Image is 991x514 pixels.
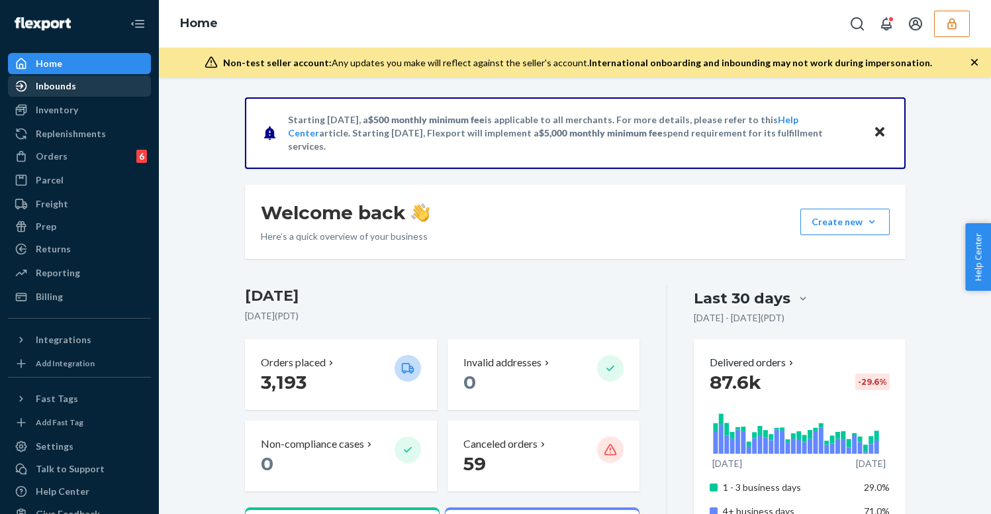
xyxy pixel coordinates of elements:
[800,209,890,235] button: Create new
[136,150,147,163] div: 6
[8,329,151,350] button: Integrations
[8,123,151,144] a: Replenishments
[36,358,95,369] div: Add Integration
[36,127,106,140] div: Replenishments
[8,53,151,74] a: Home
[124,11,151,37] button: Close Navigation
[873,11,900,37] button: Open notifications
[448,339,639,410] button: Invalid addresses 0
[8,481,151,502] a: Help Center
[855,374,890,390] div: -29.6 %
[448,421,639,491] button: Canceled orders 59
[36,290,63,303] div: Billing
[8,146,151,167] a: Orders6
[8,76,151,97] a: Inbounds
[411,203,430,222] img: hand-wave emoji
[245,285,640,307] h3: [DATE]
[902,11,929,37] button: Open account menu
[710,371,761,393] span: 87.6k
[8,99,151,121] a: Inventory
[463,437,538,452] p: Canceled orders
[36,103,78,117] div: Inventory
[36,174,64,187] div: Parcel
[8,216,151,237] a: Prep
[8,415,151,431] a: Add Fast Tag
[36,440,73,453] div: Settings
[36,392,78,405] div: Fast Tags
[694,311,784,325] p: [DATE] - [DATE] ( PDT )
[261,371,307,393] span: 3,193
[8,458,151,480] a: Talk to Support
[36,266,80,280] div: Reporting
[36,333,91,346] div: Integrations
[223,56,932,70] div: Any updates you make will reflect against the seller's account.
[8,356,151,372] a: Add Integration
[36,197,68,211] div: Freight
[245,309,640,323] p: [DATE] ( PDT )
[368,114,485,125] span: $500 monthly minimum fee
[261,201,430,225] h1: Welcome back
[8,262,151,283] a: Reporting
[710,355,796,370] button: Delivered orders
[463,371,476,393] span: 0
[261,355,326,370] p: Orders placed
[261,452,273,475] span: 0
[965,223,991,291] button: Help Center
[36,79,76,93] div: Inbounds
[856,457,886,470] p: [DATE]
[261,230,430,243] p: Here’s a quick overview of your business
[180,16,218,30] a: Home
[539,127,663,138] span: $5,000 monthly minimum fee
[712,457,742,470] p: [DATE]
[864,482,890,493] span: 29.0%
[463,452,486,475] span: 59
[8,436,151,457] a: Settings
[871,123,888,142] button: Close
[589,57,932,68] span: International onboarding and inbounding may not work during impersonation.
[8,286,151,307] a: Billing
[169,5,228,43] ol: breadcrumbs
[36,462,105,476] div: Talk to Support
[36,485,89,498] div: Help Center
[36,242,71,256] div: Returns
[15,17,71,30] img: Flexport logo
[245,421,437,491] button: Non-compliance cases 0
[36,57,62,70] div: Home
[8,193,151,215] a: Freight
[245,339,437,410] button: Orders placed 3,193
[8,170,151,191] a: Parcel
[36,150,68,163] div: Orders
[463,355,542,370] p: Invalid addresses
[844,11,871,37] button: Open Search Box
[8,238,151,260] a: Returns
[223,57,332,68] span: Non-test seller account:
[694,288,790,309] div: Last 30 days
[723,481,853,494] p: 1 - 3 business days
[36,417,83,428] div: Add Fast Tag
[288,113,861,153] p: Starting [DATE], a is applicable to all merchants. For more details, please refer to this article...
[261,437,364,452] p: Non-compliance cases
[8,388,151,409] button: Fast Tags
[36,220,56,233] div: Prep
